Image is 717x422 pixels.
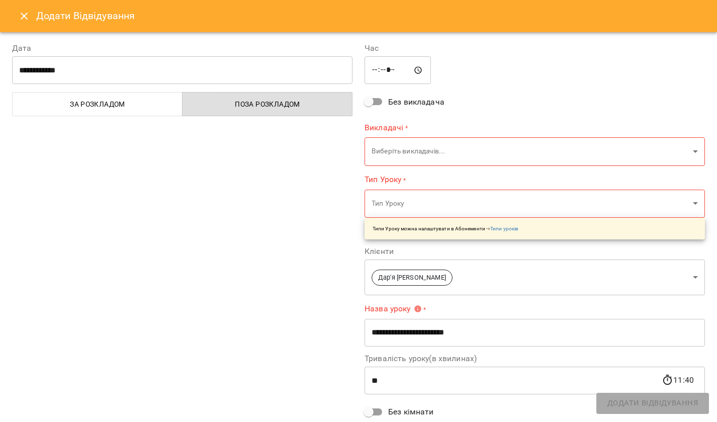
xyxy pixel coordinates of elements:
[372,146,689,156] p: Виберіть викладачів...
[189,98,346,110] span: Поза розкладом
[365,174,705,186] label: Тип Уроку
[490,226,518,231] a: Типи уроків
[19,98,176,110] span: За розкладом
[365,122,705,133] label: Викладачі
[365,260,705,295] div: Дар'я [PERSON_NAME]
[388,96,444,108] span: Без викладача
[365,305,422,313] span: Назва уроку
[372,273,452,283] span: Дар'я [PERSON_NAME]
[12,4,36,28] button: Close
[365,137,705,166] div: Виберіть викладачів...
[388,406,434,418] span: Без кімнати
[365,355,705,363] label: Тривалість уроку(в хвилинах)
[373,225,518,232] p: Типи Уроку можна налаштувати в Абонементи ->
[365,189,705,218] div: Тип Уроку
[365,44,705,52] label: Час
[36,8,135,24] h6: Додати Відвідування
[414,305,422,313] svg: Вкажіть назву уроку або виберіть клієнтів
[12,44,352,52] label: Дата
[365,247,705,256] label: Клієнти
[372,199,689,209] p: Тип Уроку
[12,92,183,116] button: За розкладом
[182,92,352,116] button: Поза розкладом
